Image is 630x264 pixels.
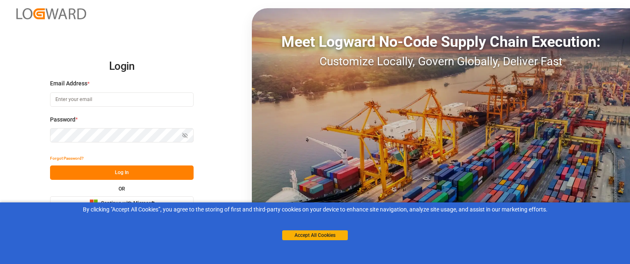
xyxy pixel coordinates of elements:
button: Accept All Cookies [282,230,348,240]
div: By clicking "Accept All Cookies”, you agree to the storing of first and third-party cookies on yo... [6,205,624,214]
button: Forgot Password? [50,151,84,165]
span: Password [50,115,75,124]
small: OR [119,186,125,191]
span: Continue with Microsoft [101,200,155,207]
button: Log In [50,165,194,180]
button: Continue with Microsoft [50,196,194,211]
h2: Login [50,53,194,80]
img: Logward_new_orange.png [16,8,86,19]
input: Enter your email [50,92,194,107]
div: Meet Logward No-Code Supply Chain Execution: [252,31,630,53]
div: Customize Locally, Govern Globally, Deliver Fast [252,53,630,70]
span: Email Address [50,79,87,88]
